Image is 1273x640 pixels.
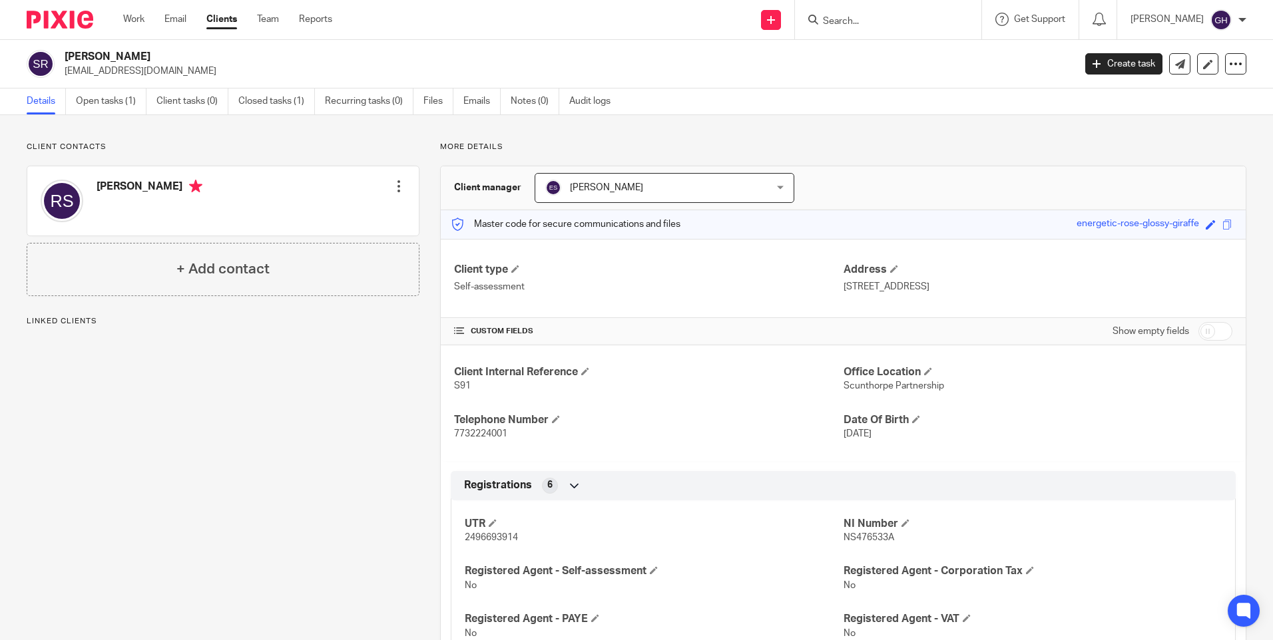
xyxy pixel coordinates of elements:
span: Get Support [1014,15,1065,24]
a: Work [123,13,144,26]
img: Pixie [27,11,93,29]
div: energetic-rose-glossy-giraffe [1077,217,1199,232]
a: Details [27,88,66,114]
h4: Client type [454,263,843,277]
a: Notes (0) [511,88,559,114]
h4: UTR [465,517,843,531]
span: [DATE] [844,429,872,438]
span: [PERSON_NAME] [570,183,643,192]
h4: Registered Agent - PAYE [465,612,843,626]
p: Client contacts [27,142,419,152]
h2: [PERSON_NAME] [65,50,865,64]
label: Show empty fields [1113,325,1189,338]
span: No [844,629,856,638]
h4: [PERSON_NAME] [97,180,202,196]
span: Registrations [464,478,532,492]
h4: Telephone Number [454,413,843,427]
a: Create task [1085,53,1162,75]
input: Search [822,16,941,28]
p: Linked clients [27,316,419,327]
span: 7732224001 [454,429,507,438]
a: Closed tasks (1) [238,88,315,114]
p: Self-assessment [454,280,843,293]
h4: Registered Agent - Corporation Tax [844,564,1222,578]
a: Team [257,13,279,26]
h4: Address [844,263,1232,277]
img: svg%3E [545,180,561,196]
span: No [465,581,477,590]
h4: Office Location [844,365,1232,379]
h4: + Add contact [176,259,270,279]
h4: CUSTOM FIELDS [454,326,843,337]
a: Files [423,88,453,114]
span: NS476533A [844,533,894,542]
p: [EMAIL_ADDRESS][DOMAIN_NAME] [65,65,1065,78]
img: svg%3E [1210,9,1232,31]
img: svg%3E [41,180,83,222]
a: Email [164,13,186,26]
span: 2496693914 [465,533,518,542]
p: [PERSON_NAME] [1131,13,1204,26]
span: 6 [547,478,553,492]
a: Open tasks (1) [76,88,146,114]
span: No [465,629,477,638]
a: Emails [463,88,501,114]
span: No [844,581,856,590]
span: S91 [454,381,471,391]
i: Primary [189,180,202,193]
h4: Registered Agent - VAT [844,612,1222,626]
span: Scunthorpe Partnership [844,381,944,391]
a: Recurring tasks (0) [325,88,413,114]
p: [STREET_ADDRESS] [844,280,1232,293]
p: Master code for secure communications and files [451,218,680,231]
h3: Client manager [454,181,521,194]
a: Reports [299,13,332,26]
h4: NI Number [844,517,1222,531]
p: More details [440,142,1246,152]
h4: Registered Agent - Self-assessment [465,564,843,578]
img: svg%3E [27,50,55,78]
a: Clients [206,13,237,26]
h4: Client Internal Reference [454,365,843,379]
h4: Date Of Birth [844,413,1232,427]
a: Client tasks (0) [156,88,228,114]
a: Audit logs [569,88,621,114]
